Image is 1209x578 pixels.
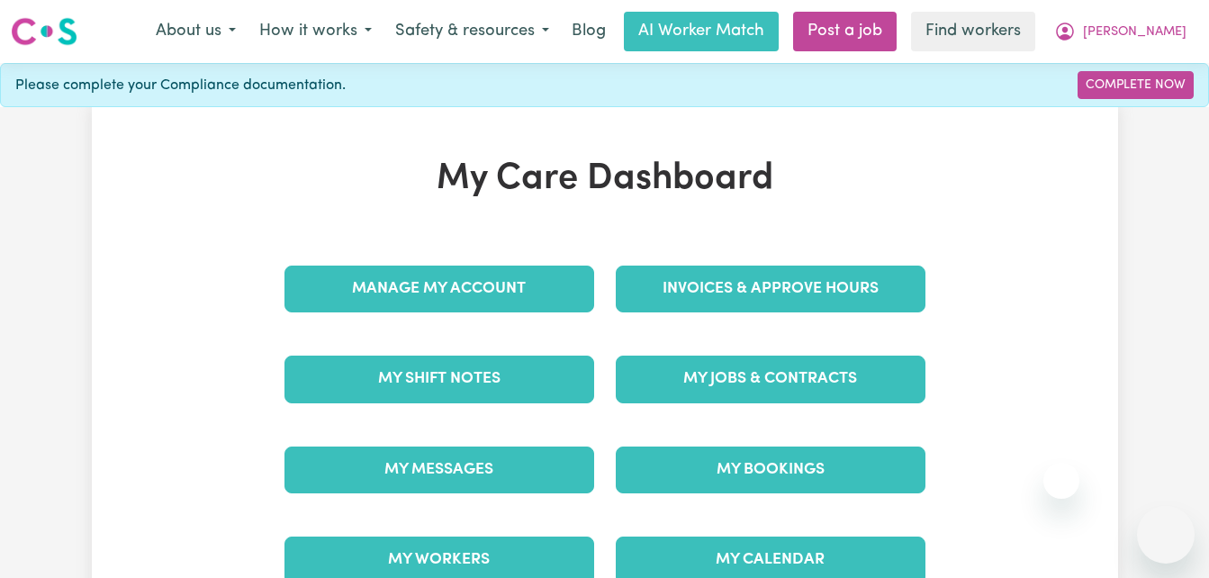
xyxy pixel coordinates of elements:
[1083,23,1186,42] span: [PERSON_NAME]
[284,266,594,312] a: Manage My Account
[11,15,77,48] img: Careseekers logo
[144,13,248,50] button: About us
[15,75,346,96] span: Please complete your Compliance documentation.
[284,447,594,493] a: My Messages
[383,13,561,50] button: Safety & resources
[616,356,925,402] a: My Jobs & Contracts
[248,13,383,50] button: How it works
[284,356,594,402] a: My Shift Notes
[1043,463,1079,499] iframe: Close message
[624,12,779,51] a: AI Worker Match
[1137,506,1195,564] iframe: Button to launch messaging window
[911,12,1035,51] a: Find workers
[1078,71,1194,99] a: Complete Now
[1042,13,1198,50] button: My Account
[616,447,925,493] a: My Bookings
[793,12,897,51] a: Post a job
[616,266,925,312] a: Invoices & Approve Hours
[561,12,617,51] a: Blog
[11,11,77,52] a: Careseekers logo
[274,158,936,201] h1: My Care Dashboard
